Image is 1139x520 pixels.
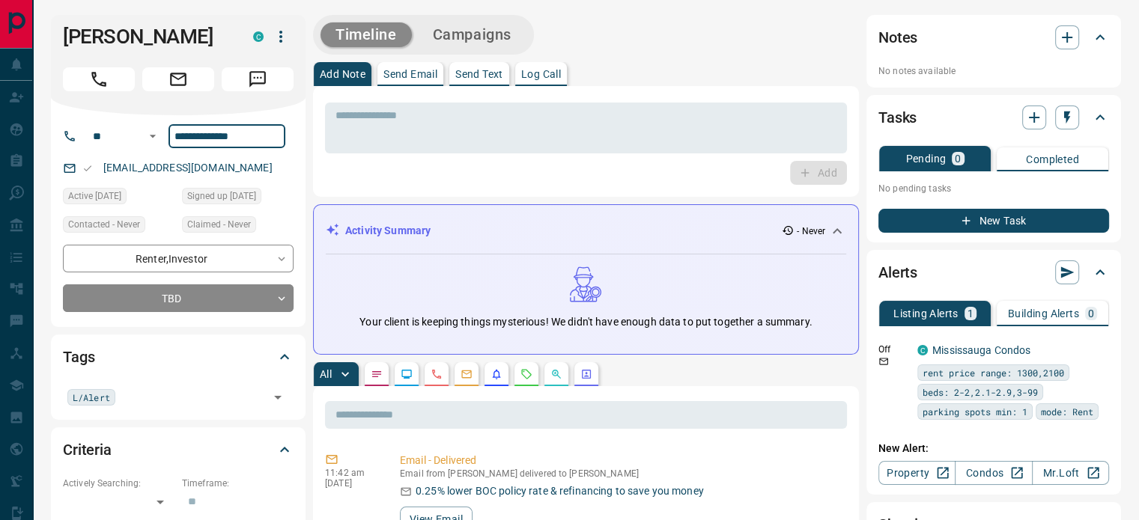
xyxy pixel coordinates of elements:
span: parking spots min: 1 [923,404,1027,419]
p: Activity Summary [345,223,431,239]
div: Activity Summary- Never [326,217,846,245]
a: [EMAIL_ADDRESS][DOMAIN_NAME] [103,162,273,174]
a: Property [878,461,956,485]
a: Mr.Loft [1032,461,1109,485]
p: 0 [1088,308,1094,319]
div: TBD [63,284,294,312]
span: Message [222,67,294,91]
p: Send Email [383,69,437,79]
svg: Calls [431,368,443,380]
span: Claimed - Never [187,217,251,232]
svg: Email Valid [82,163,93,174]
h2: Criteria [63,438,112,462]
p: Add Note [320,69,365,79]
button: Open [144,127,162,145]
p: Your client is keeping things mysterious! We didn't have enough data to put together a summary. [359,314,812,330]
a: Condos [955,461,1032,485]
button: Campaigns [418,22,526,47]
a: Mississauga Condos [932,344,1030,356]
svg: Opportunities [550,368,562,380]
div: Criteria [63,432,294,468]
p: New Alert: [878,441,1109,456]
span: L/Alert [73,390,110,405]
div: Mon Nov 06 2023 [63,188,174,209]
svg: Requests [520,368,532,380]
p: 1 [968,308,974,319]
p: Completed [1026,154,1079,165]
p: - Never [797,224,825,238]
span: Contacted - Never [68,217,140,232]
p: Send Text [455,69,503,79]
p: Actively Searching: [63,477,174,490]
p: 0.25% lower BOC policy rate & refinancing to save you money [416,483,704,499]
span: Email [142,67,214,91]
div: Tasks [878,100,1109,135]
button: Open [267,387,288,408]
h2: Alerts [878,260,917,284]
p: No notes available [878,64,1109,78]
div: Alerts [878,254,1109,290]
div: Notes [878,19,1109,55]
span: mode: Rent [1041,404,1093,419]
h2: Notes [878,25,917,49]
p: 11:42 am [325,468,377,478]
p: Off [878,343,908,356]
svg: Listing Alerts [490,368,502,380]
p: Email - Delivered [400,453,841,468]
span: Call [63,67,135,91]
div: condos.ca [253,31,264,42]
h1: [PERSON_NAME] [63,25,231,49]
svg: Lead Browsing Activity [401,368,413,380]
div: Fri Apr 13 2018 [182,188,294,209]
p: All [320,369,332,379]
svg: Notes [371,368,383,380]
h2: Tags [63,345,94,369]
span: Active [DATE] [68,189,121,204]
button: Timeline [321,22,412,47]
p: Listing Alerts [893,308,959,319]
p: Timeframe: [182,477,294,490]
svg: Emails [461,368,473,380]
span: Signed up [DATE] [187,189,256,204]
button: New Task [878,209,1109,233]
span: rent price range: 1300,2100 [923,365,1064,380]
h2: Tasks [878,105,917,129]
div: condos.ca [917,345,928,355]
p: [DATE] [325,478,377,489]
div: Tags [63,339,294,375]
svg: Email [878,356,889,367]
p: 0 [955,153,961,164]
p: No pending tasks [878,177,1109,200]
p: Pending [905,153,946,164]
span: beds: 2-2,2.1-2.9,3-99 [923,385,1038,400]
svg: Agent Actions [580,368,592,380]
p: Building Alerts [1008,308,1079,319]
p: Email from [PERSON_NAME] delivered to [PERSON_NAME] [400,468,841,479]
div: Renter , Investor [63,245,294,272]
p: Log Call [521,69,561,79]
